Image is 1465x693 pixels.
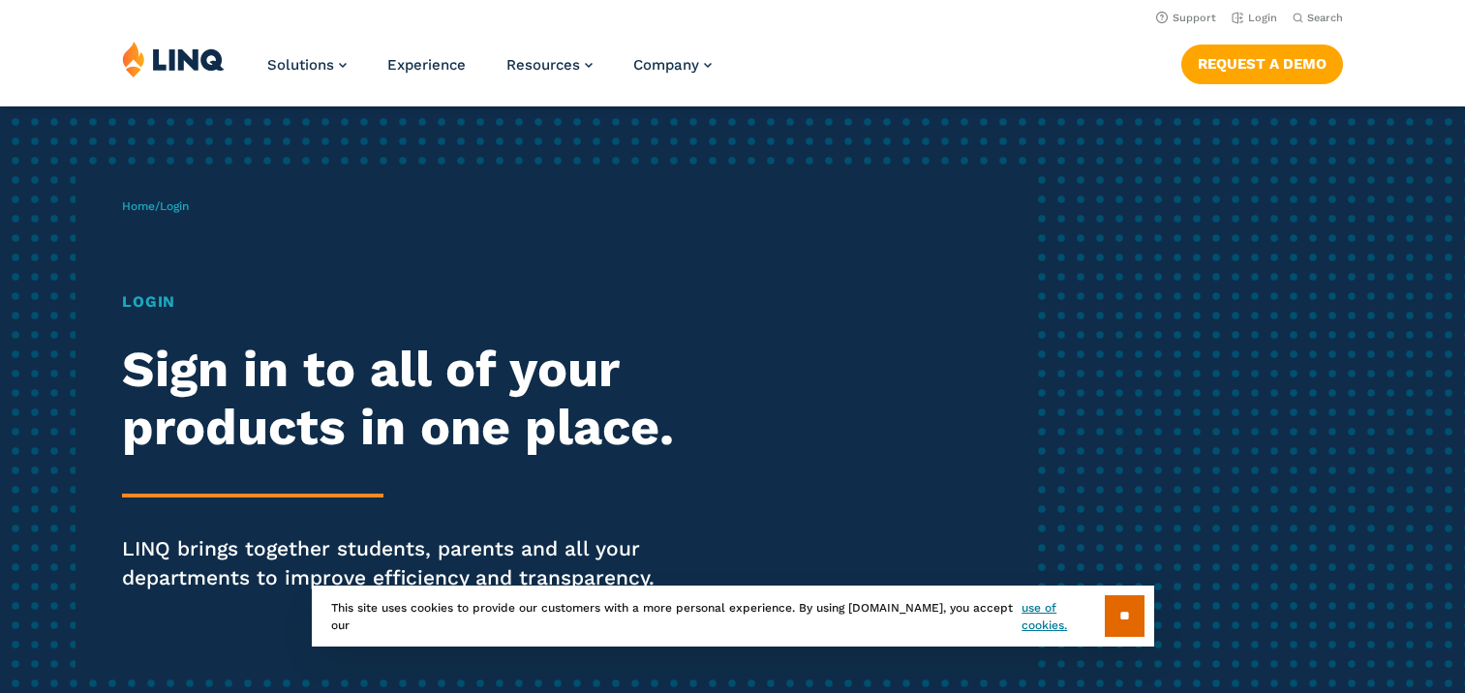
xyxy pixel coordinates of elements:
[633,56,712,74] a: Company
[267,56,334,74] span: Solutions
[122,534,687,592] p: LINQ brings together students, parents and all your departments to improve efficiency and transpa...
[122,41,225,77] img: LINQ | K‑12 Software
[506,56,580,74] span: Resources
[122,341,687,457] h2: Sign in to all of your products in one place.
[1232,12,1277,24] a: Login
[122,199,189,213] span: /
[506,56,593,74] a: Resources
[1293,11,1343,25] button: Open Search Bar
[122,199,155,213] a: Home
[633,56,699,74] span: Company
[160,199,189,213] span: Login
[387,56,466,74] a: Experience
[1307,12,1343,24] span: Search
[1022,599,1104,634] a: use of cookies.
[1156,12,1216,24] a: Support
[312,586,1154,647] div: This site uses cookies to provide our customers with a more personal experience. By using [DOMAIN...
[267,41,712,105] nav: Primary Navigation
[122,290,687,314] h1: Login
[267,56,347,74] a: Solutions
[1181,45,1343,83] a: Request a Demo
[1181,41,1343,83] nav: Button Navigation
